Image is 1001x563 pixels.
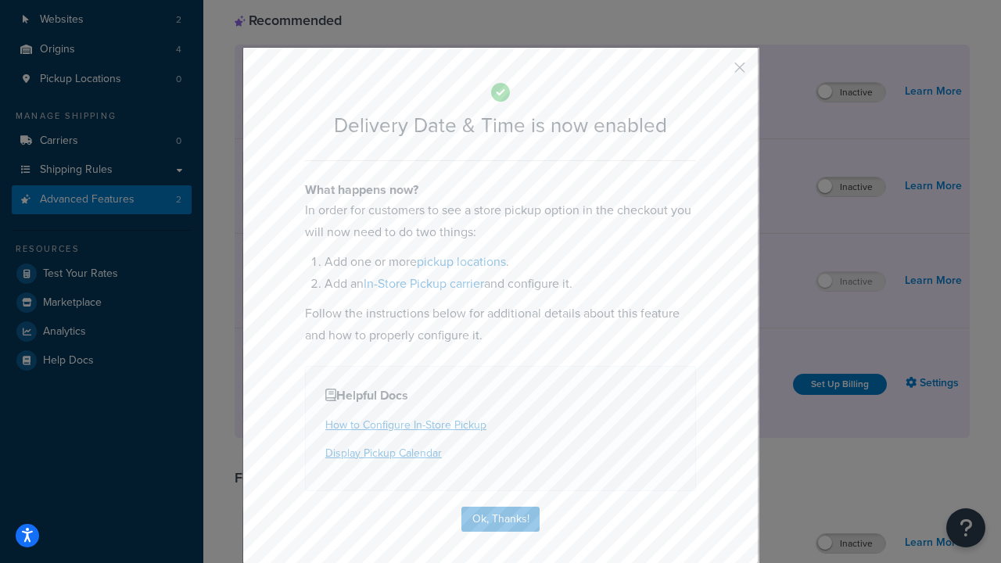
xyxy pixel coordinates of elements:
[325,417,486,433] a: How to Configure In-Store Pickup
[325,386,676,405] h4: Helpful Docs
[325,445,442,461] a: Display Pickup Calendar
[325,273,696,295] li: Add an and configure it.
[305,114,696,137] h2: Delivery Date & Time is now enabled
[305,303,696,346] p: Follow the instructions below for additional details about this feature and how to properly confi...
[325,251,696,273] li: Add one or more .
[461,507,540,532] button: Ok, Thanks!
[305,199,696,243] p: In order for customers to see a store pickup option in the checkout you will now need to do two t...
[305,181,696,199] h4: What happens now?
[417,253,506,271] a: pickup locations
[364,274,484,292] a: In-Store Pickup carrier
